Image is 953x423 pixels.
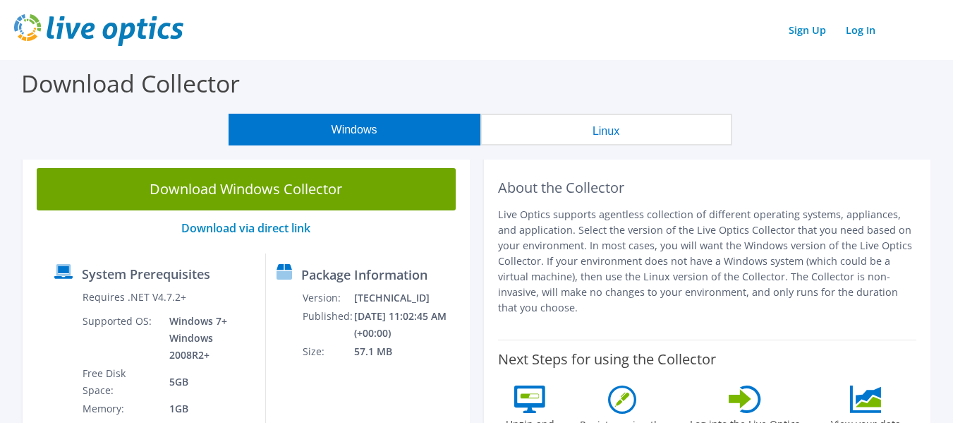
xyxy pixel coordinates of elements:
td: 5GB [159,364,255,400]
label: Requires .NET V4.7.2+ [83,290,186,304]
label: Package Information [301,268,427,282]
h2: About the Collector [498,179,917,196]
button: Windows [229,114,480,145]
td: Windows 7+ Windows 2008R2+ [159,312,255,364]
label: System Prerequisites [82,267,210,281]
td: Size: [302,342,353,361]
td: [TECHNICAL_ID] [353,289,463,307]
label: Next Steps for using the Collector [498,351,716,368]
td: Version: [302,289,353,307]
td: [DATE] 11:02:45 AM (+00:00) [353,307,463,342]
a: Log In [839,20,882,40]
td: 57.1 MB [353,342,463,361]
a: Download Windows Collector [37,168,456,210]
p: Live Optics supports agentless collection of different operating systems, appliances, and applica... [498,207,917,316]
label: Download Collector [21,67,240,100]
img: live_optics_svg.svg [14,14,183,46]
td: Memory: [82,400,159,418]
a: Sign Up [782,20,833,40]
td: Published: [302,307,353,342]
td: Supported OS: [82,312,159,364]
a: Download via direct link [181,220,310,236]
td: 1GB [159,400,255,418]
td: Free Disk Space: [82,364,159,400]
button: Linux [480,114,732,145]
